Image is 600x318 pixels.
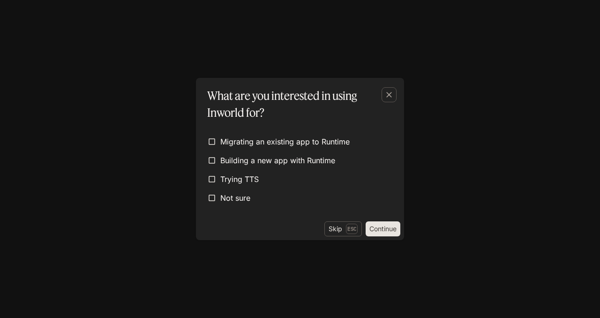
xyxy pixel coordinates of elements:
[366,221,400,236] button: Continue
[220,155,335,166] span: Building a new app with Runtime
[220,174,259,185] span: Trying TTS
[220,136,350,147] span: Migrating an existing app to Runtime
[207,87,389,121] p: What are you interested in using Inworld for?
[324,221,362,236] button: SkipEsc
[220,192,250,204] span: Not sure
[346,224,358,234] p: Esc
